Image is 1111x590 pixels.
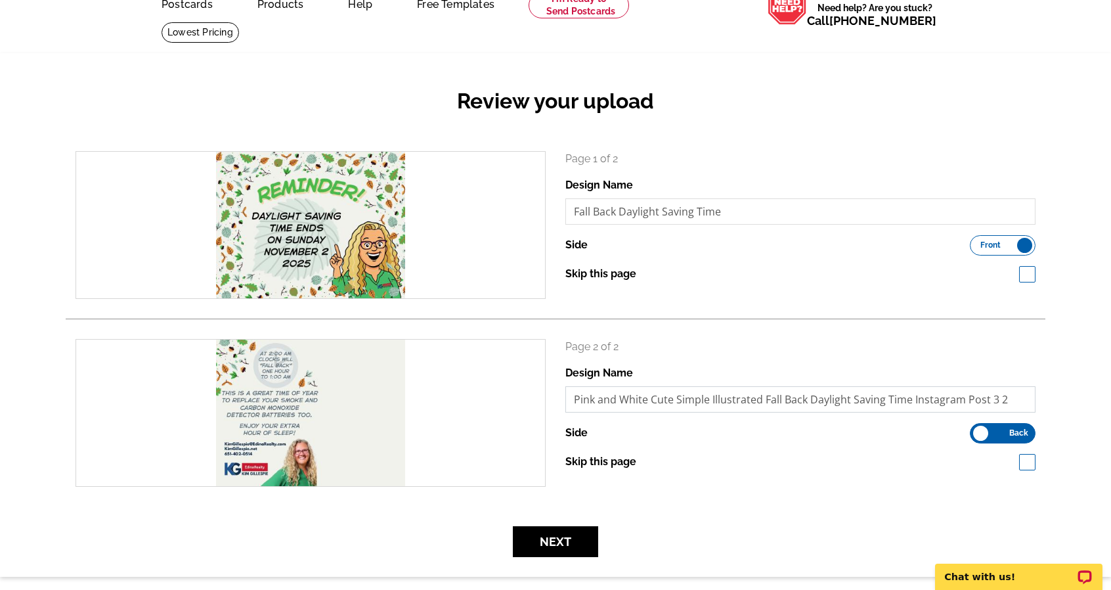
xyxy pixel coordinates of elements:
[513,526,598,557] button: Next
[565,151,1035,167] p: Page 1 of 2
[565,425,588,441] label: Side
[829,14,936,28] a: [PHONE_NUMBER]
[66,89,1045,114] h2: Review your upload
[807,1,943,28] span: Need help? Are you stuck?
[1009,430,1028,436] span: Back
[565,237,588,253] label: Side
[565,177,633,193] label: Design Name
[980,242,1001,248] span: Front
[565,266,636,282] label: Skip this page
[565,386,1035,413] input: File Name
[565,365,633,381] label: Design Name
[565,454,636,470] label: Skip this page
[565,339,1035,355] p: Page 2 of 2
[807,14,936,28] span: Call
[565,198,1035,225] input: File Name
[926,549,1111,590] iframe: LiveChat chat widget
